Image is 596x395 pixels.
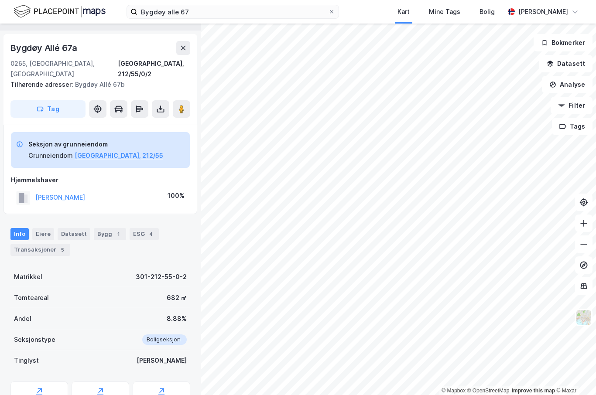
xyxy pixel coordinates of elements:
button: Tags [552,118,593,135]
div: Tomteareal [14,293,49,303]
input: Søk på adresse, matrikkel, gårdeiere, leietakere eller personer [137,5,328,18]
div: ESG [130,228,159,240]
div: Grunneiendom [28,150,73,161]
div: 682 ㎡ [167,293,187,303]
div: [PERSON_NAME] [518,7,568,17]
div: Hjemmelshaver [11,175,190,185]
a: Mapbox [442,388,466,394]
div: Transaksjoner [10,244,70,256]
div: Seksjon av grunneiendom [28,139,163,150]
button: Datasett [539,55,593,72]
div: Info [10,228,29,240]
div: [PERSON_NAME] [137,355,187,366]
div: [GEOGRAPHIC_DATA], 212/55/0/2 [118,58,190,79]
div: Bolig [480,7,495,17]
div: Matrikkel [14,272,42,282]
div: 301-212-55-0-2 [136,272,187,282]
a: OpenStreetMap [467,388,510,394]
a: Improve this map [512,388,555,394]
div: 8.88% [167,313,187,324]
button: Tag [10,100,86,118]
img: Z [575,309,592,326]
div: Bygg [94,228,126,240]
img: logo.f888ab2527a4732fd821a326f86c7f29.svg [14,4,106,19]
div: Tinglyst [14,355,39,366]
button: Filter [551,97,593,114]
div: Eiere [32,228,54,240]
div: Seksjonstype [14,334,55,345]
div: Kontrollprogram for chat [552,353,596,395]
div: 5 [58,245,67,254]
div: 1 [114,230,123,238]
iframe: Chat Widget [552,353,596,395]
div: 0265, [GEOGRAPHIC_DATA], [GEOGRAPHIC_DATA] [10,58,118,79]
button: [GEOGRAPHIC_DATA], 212/55 [75,150,163,161]
div: 4 [147,230,155,238]
div: Datasett [58,228,90,240]
span: Tilhørende adresser: [10,81,75,88]
div: Bygdøy Allé 67a [10,41,79,55]
div: Mine Tags [429,7,460,17]
button: Analyse [542,76,593,93]
div: Kart [397,7,410,17]
div: Andel [14,313,31,324]
div: Bygdøy Allé 67b [10,79,183,90]
button: Bokmerker [534,34,593,51]
div: 100% [168,191,185,201]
